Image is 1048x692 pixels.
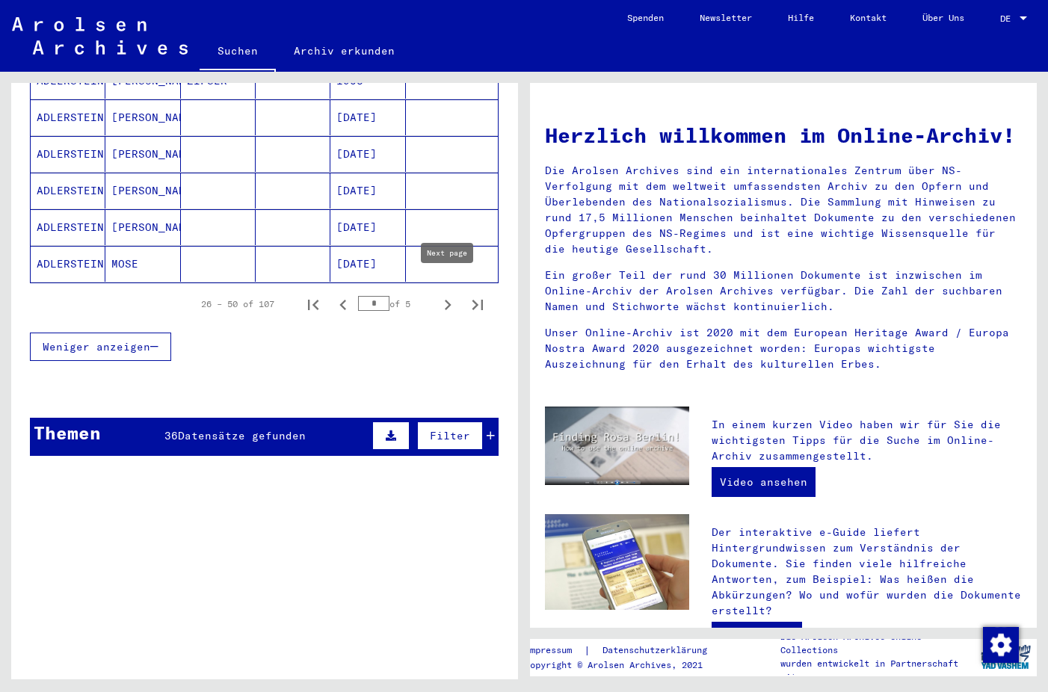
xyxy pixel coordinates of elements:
button: Filter [417,421,483,450]
img: eguide.jpg [545,514,689,611]
mat-cell: [DATE] [330,136,405,172]
p: Der interaktive e-Guide liefert Hintergrundwissen zum Verständnis der Dokumente. Sie finden viele... [712,525,1022,619]
div: | [525,643,725,658]
span: 36 [164,429,178,442]
img: video.jpg [545,407,689,485]
p: In einem kurzen Video haben wir für Sie die wichtigsten Tipps für die Suche im Online-Archiv zusa... [712,417,1022,464]
mat-cell: [PERSON_NAME] [105,209,180,245]
a: Video ansehen [712,467,816,497]
div: 26 – 50 of 107 [201,297,274,311]
p: Die Arolsen Archives Online-Collections [780,630,974,657]
p: Unser Online-Archiv ist 2020 mit dem European Heritage Award / Europa Nostra Award 2020 ausgezeic... [545,325,1022,372]
span: Filter [430,429,470,442]
img: Zustimmung ändern [983,627,1019,663]
mat-cell: [DATE] [330,99,405,135]
div: of 5 [358,297,433,311]
h1: Herzlich willkommen im Online-Archiv! [545,120,1022,151]
mat-cell: MOSE [105,246,180,282]
mat-cell: [PERSON_NAME] [105,99,180,135]
mat-cell: ADLERSTEIN [31,246,105,282]
a: Zum e-Guide [712,622,802,652]
mat-cell: [PERSON_NAME] [105,136,180,172]
span: Weniger anzeigen [43,340,150,353]
img: yv_logo.png [978,638,1034,676]
div: Zustimmung ändern [982,626,1018,662]
mat-cell: [DATE] [330,209,405,245]
a: Datenschutzerklärung [591,643,725,658]
mat-cell: ADLERSTEIN [31,209,105,245]
a: Impressum [525,643,584,658]
mat-cell: [DATE] [330,173,405,208]
a: Archiv erkunden [276,33,413,69]
mat-cell: ADLERSTEIN [31,173,105,208]
img: Arolsen_neg.svg [12,17,188,55]
div: Themen [34,419,101,446]
p: Die Arolsen Archives sind ein internationales Zentrum über NS-Verfolgung mit dem weltweit umfasse... [545,163,1022,257]
a: Suchen [200,33,276,72]
p: wurden entwickelt in Partnerschaft mit [780,657,974,684]
button: Previous page [328,289,358,319]
button: Last page [463,289,493,319]
span: DE [1000,13,1017,24]
mat-cell: ADLERSTEIN [31,136,105,172]
p: Copyright © Arolsen Archives, 2021 [525,658,725,672]
span: Datensätze gefunden [178,429,306,442]
mat-cell: [PERSON_NAME] [105,173,180,208]
button: First page [298,289,328,319]
p: Ein großer Teil der rund 30 Millionen Dokumente ist inzwischen im Online-Archiv der Arolsen Archi... [545,268,1022,315]
mat-cell: [DATE] [330,246,405,282]
mat-cell: ADLERSTEIN [31,99,105,135]
button: Weniger anzeigen [30,333,171,361]
button: Next page [433,289,463,319]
